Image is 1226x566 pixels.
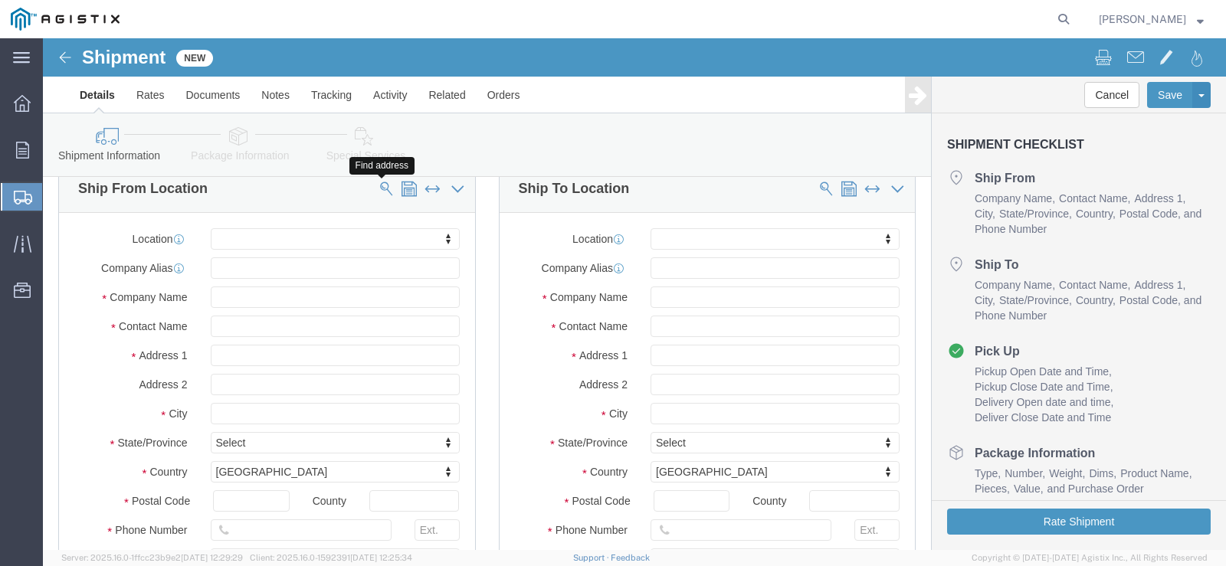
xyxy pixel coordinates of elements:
span: Client: 2025.16.0-1592391 [250,553,412,562]
span: Brian Beery [1099,11,1186,28]
span: Copyright © [DATE]-[DATE] Agistix Inc., All Rights Reserved [972,551,1208,564]
span: [DATE] 12:29:29 [181,553,243,562]
a: Support [573,553,611,562]
iframe: FS Legacy Container [43,38,1226,550]
span: Server: 2025.16.0-1ffcc23b9e2 [61,553,243,562]
img: logo [11,8,120,31]
a: Feedback [611,553,650,562]
span: [DATE] 12:25:34 [350,553,412,562]
button: [PERSON_NAME] [1098,10,1205,28]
